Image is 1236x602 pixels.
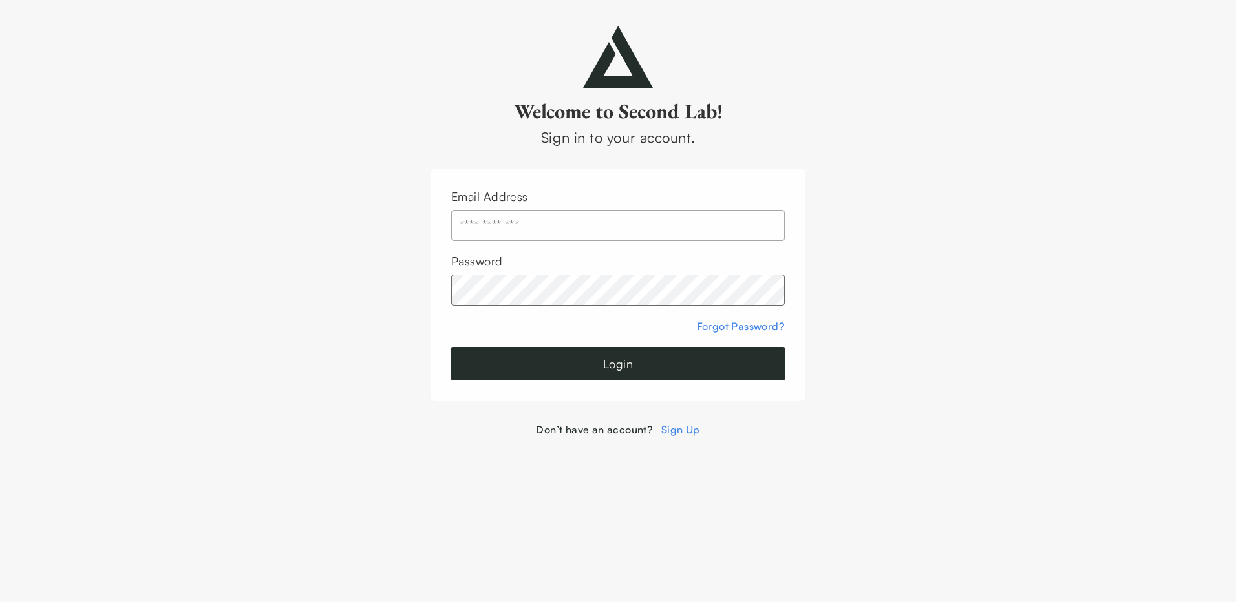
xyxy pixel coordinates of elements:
[451,347,785,380] button: Login
[431,98,805,124] h2: Welcome to Second Lab!
[697,320,785,333] a: Forgot Password?
[431,422,805,437] div: Don’t have an account?
[661,423,700,436] a: Sign Up
[583,26,653,88] img: secondlab-logo
[431,127,805,148] div: Sign in to your account.
[451,254,503,268] label: Password
[451,189,528,203] label: Email Address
